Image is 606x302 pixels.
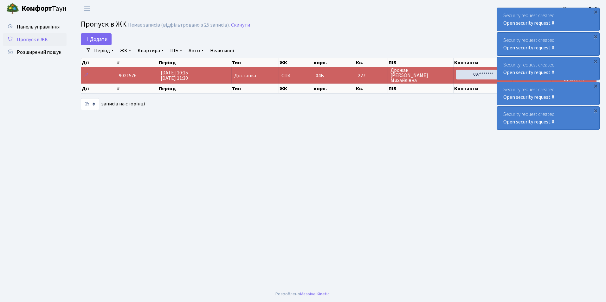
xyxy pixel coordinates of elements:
th: ПІБ [388,84,454,93]
div: Security request created [497,57,599,80]
th: ЖК [279,58,313,67]
th: ПІБ [388,58,454,67]
div: × [592,33,599,40]
div: × [592,9,599,15]
th: корп. [313,58,356,67]
div: Розроблено . [275,291,331,298]
th: ЖК [279,84,313,93]
a: Розширений пошук [3,46,67,59]
div: × [592,107,599,114]
span: 04Б [316,72,324,79]
a: Квартира [135,45,166,56]
th: Тип [231,58,279,67]
div: Security request created [497,82,599,105]
th: Дії [81,58,116,67]
select: записів на сторінці [81,98,99,110]
th: Тип [231,84,279,93]
div: × [592,83,599,89]
div: × [592,58,599,64]
a: Пропуск в ЖК [3,33,67,46]
a: Скинути [231,22,250,28]
span: Додати [85,36,107,43]
span: [DATE] 10:15 [DATE] 11:30 [161,69,188,82]
span: Панель управління [17,23,60,30]
a: Open security request # [503,44,554,51]
th: Період [158,58,232,67]
b: Консьєрж б. 4. [563,5,598,12]
th: Контакти [454,84,513,93]
span: Розширений пошук [17,49,61,56]
span: Пропуск в ЖК [17,36,48,43]
a: Open security request # [503,94,554,101]
b: Комфорт [22,3,52,14]
a: Неактивні [208,45,236,56]
span: 9021576 [119,72,137,79]
a: Панель управління [3,21,67,33]
th: # [116,58,158,67]
th: Дії [81,84,116,93]
th: Кв. [355,58,388,67]
img: logo.png [6,3,19,15]
th: Контакти [454,58,513,67]
a: Авто [186,45,206,56]
div: Security request created [497,8,599,31]
th: # [116,84,158,93]
div: Security request created [497,107,599,129]
div: Немає записів (відфільтровано з 25 записів). [128,22,230,28]
span: 227 [358,73,385,78]
span: Дрожак [PERSON_NAME] Михайлівна [390,68,451,83]
a: ЖК [118,45,134,56]
span: Доставка [234,73,256,78]
a: Open security request # [503,118,554,125]
span: Таун [22,3,67,14]
a: ПІБ [168,45,185,56]
a: Період [92,45,116,56]
a: Open security request # [503,69,554,76]
a: Massive Kinetic [300,291,330,297]
th: Період [158,84,232,93]
a: Консьєрж б. 4. [563,5,598,13]
button: Переключити навігацію [79,3,95,14]
a: Додати [81,33,112,45]
label: записів на сторінці [81,98,145,110]
th: корп. [313,84,356,93]
th: Кв. [355,84,388,93]
span: Пропуск в ЖК [81,19,126,30]
a: Open security request # [503,20,554,27]
div: Security request created [497,33,599,55]
span: СП4 [281,73,310,78]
